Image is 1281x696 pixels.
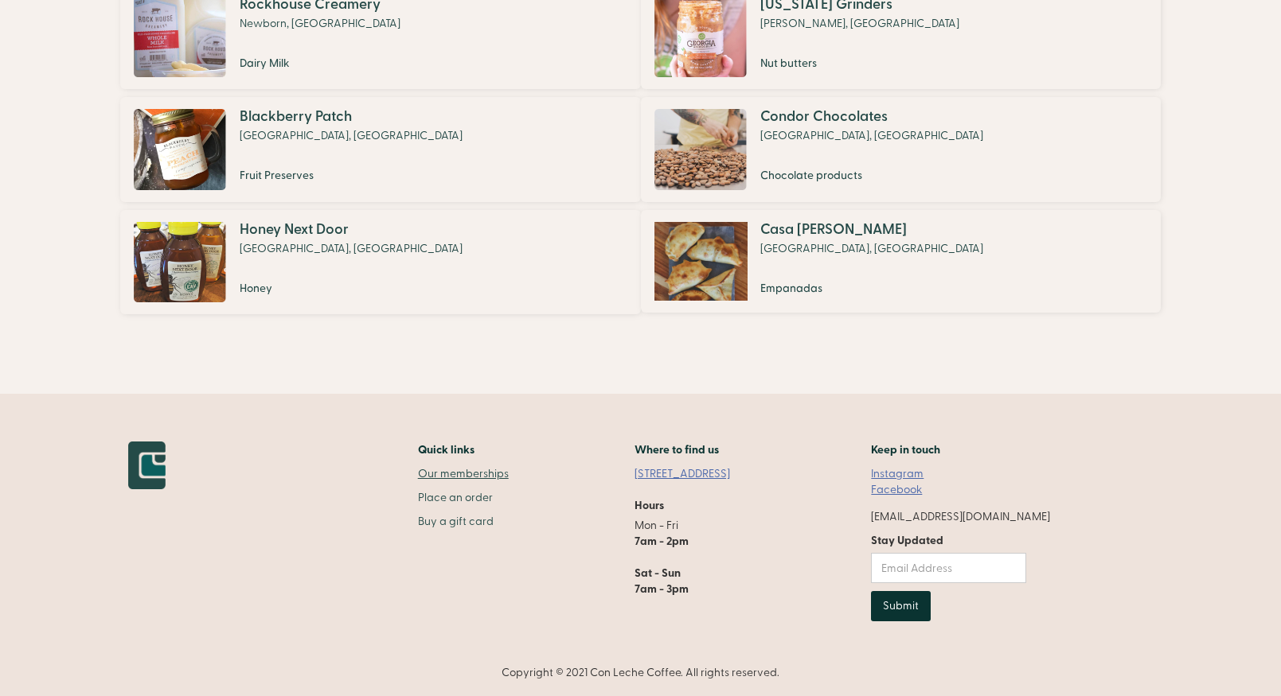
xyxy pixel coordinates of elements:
[871,533,1026,621] form: Email Form
[635,466,746,482] a: [STREET_ADDRESS]
[240,128,463,144] div: [GEOGRAPHIC_DATA], [GEOGRAPHIC_DATA]
[760,222,983,238] div: Casa [PERSON_NAME]
[760,241,983,257] div: [GEOGRAPHIC_DATA], [GEOGRAPHIC_DATA]
[760,281,983,297] div: Empanadas
[871,509,1050,525] div: [EMAIL_ADDRESS][DOMAIN_NAME]
[760,56,959,72] div: Nut butters
[635,518,746,597] p: Mon - Fri
[418,441,509,458] h2: Quick links
[871,441,940,458] h5: Keep in touch
[240,220,349,239] strong: Honey Next Door
[128,665,1153,681] div: Copyright © 2021 Con Leche Coffee. All rights reserved.
[418,490,509,506] a: Place an order
[418,466,509,482] a: Our memberships
[871,591,931,621] input: Submit
[871,553,1026,583] input: Email Address
[760,109,983,125] div: Condor Chocolates
[240,281,463,297] div: Honey
[240,107,352,126] strong: Blackberry Patch
[871,466,924,482] a: Instagram
[240,241,463,257] div: [GEOGRAPHIC_DATA], [GEOGRAPHIC_DATA]
[649,97,1154,201] a: Condor Chocolates[GEOGRAPHIC_DATA], [GEOGRAPHIC_DATA]Chocolate products
[871,533,1026,549] label: Stay Updated
[418,514,509,530] a: Buy a gift card
[760,16,959,32] div: [PERSON_NAME], [GEOGRAPHIC_DATA]
[871,482,922,498] a: Facebook
[649,210,1154,313] a: Casa [PERSON_NAME][GEOGRAPHIC_DATA], [GEOGRAPHIC_DATA]Empanadas
[635,534,689,597] strong: 7am - 2pm Sat - Sun 7am - 3pm
[635,441,719,458] h5: Where to find us
[128,97,633,201] a: Blackberry Patch[GEOGRAPHIC_DATA], [GEOGRAPHIC_DATA]Fruit Preserves
[635,498,664,514] h5: Hours
[240,56,400,72] div: Dairy Milk
[760,168,983,184] div: Chocolate products
[240,168,463,184] div: Fruit Preserves
[760,128,983,144] div: [GEOGRAPHIC_DATA], [GEOGRAPHIC_DATA]
[128,210,633,314] a: Honey Next Door[GEOGRAPHIC_DATA], [GEOGRAPHIC_DATA]Honey
[240,16,400,32] div: Newborn, [GEOGRAPHIC_DATA]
